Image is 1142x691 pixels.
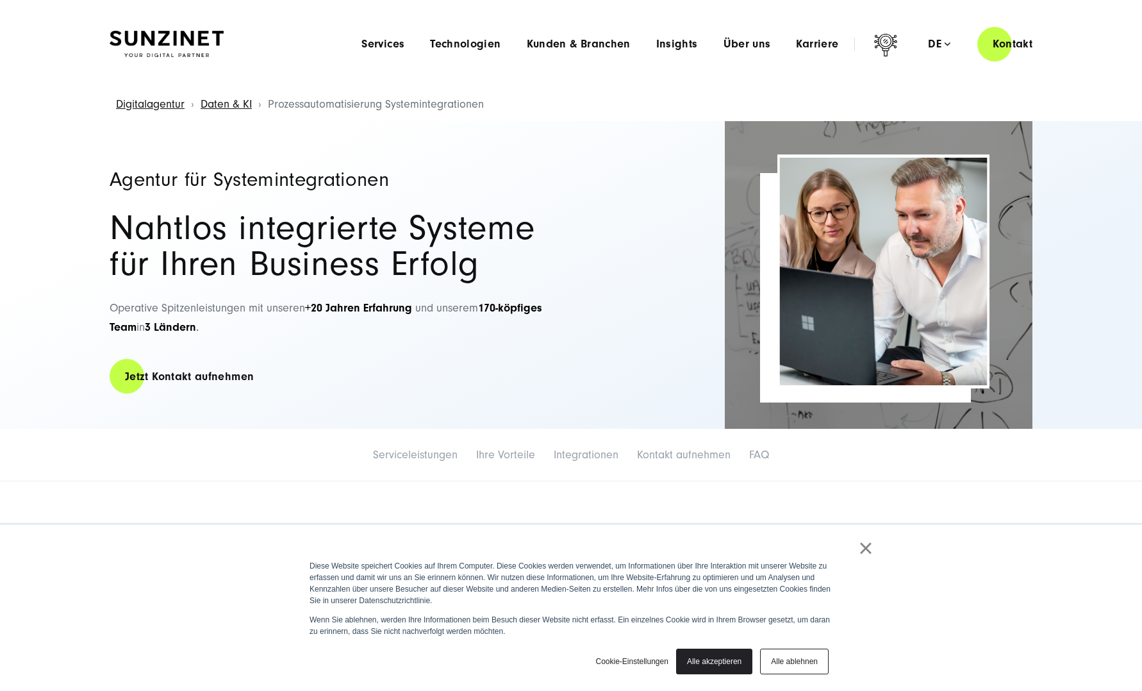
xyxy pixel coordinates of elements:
[595,656,668,667] a: Cookie-Einstellungen
[527,38,631,51] a: Kunden & Branchen
[977,26,1048,62] a: Kontakt
[637,448,731,462] a: Kontakt aufnehmen
[430,38,501,51] a: Technologien
[928,38,950,51] div: de
[779,156,988,387] img: Ein Mann und eine Frau, die nebeneinander sitzen und auf einen Laptop schauen: Agentur für System...
[110,169,558,190] h1: Agentur für Systemintegrationen
[725,121,1032,429] img: Full-Service Digitalagentur SUNZINET - Integration & Process Automation_2
[554,448,618,462] a: Integrationen
[110,301,542,335] span: Operative Spitzenleistungen mit unseren und unserem in
[749,448,769,462] a: FAQ
[110,31,224,58] img: SUNZINET Full Service Digital Agentur
[361,38,404,51] a: Services
[676,649,752,674] a: Alle akzeptieren
[760,649,829,674] a: Alle ablehnen
[110,358,269,395] a: Jetzt Kontakt aufnehmen
[858,542,873,554] a: ×
[145,321,196,334] strong: 3 Ländern
[796,38,838,51] a: Karriere
[201,97,252,111] a: Daten & KI
[310,614,832,637] p: Wenn Sie ablehnen, werden Ihre Informationen beim Besuch dieser Website nicht erfasst. Ein einzel...
[116,97,185,111] a: Digitalagentur
[656,38,698,51] a: Insights
[305,301,412,315] span: +20 Jahren Erfahrung
[724,38,771,51] a: Über uns
[373,448,458,462] a: Serviceleistungen
[310,560,832,606] p: Diese Website speichert Cookies auf Ihrem Computer. Diese Cookies werden verwendet, um Informatio...
[268,97,484,111] span: Prozessautomatisierung Systemintegrationen
[110,210,558,282] h2: Nahtlos integrierte Systeme für Ihren Business Erfolg
[476,448,535,462] a: Ihre Vorteile
[145,321,199,334] span: .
